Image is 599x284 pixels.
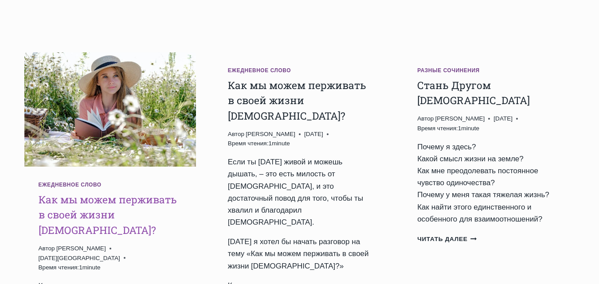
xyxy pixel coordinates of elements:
[228,67,291,74] a: Ежедневное слово
[228,139,290,148] span: 1
[228,129,244,139] span: Автор
[39,253,120,263] time: [DATE][GEOGRAPHIC_DATA]
[82,264,101,271] span: minute
[39,193,177,237] a: Как мы можем перживать в своей жизни [DEMOGRAPHIC_DATA]?
[417,114,434,124] span: Автор
[435,115,485,122] a: [PERSON_NAME]
[39,264,79,271] span: Время чтения:
[417,125,458,132] span: Время чтения:
[24,52,196,167] img: Как мы можем перживать в своей жизни Бога?
[417,141,560,225] p: Почему я здесь? Какой смысл жизни на земле? Как мне преодолевать постоянное чувство одиночества? ...
[246,131,295,137] a: [PERSON_NAME]
[228,140,269,147] span: Время чтения:
[272,140,290,147] span: minute
[417,124,479,133] span: 1
[417,78,530,107] a: Стань Другом [DEMOGRAPHIC_DATA]
[39,182,102,188] a: Ежедневное слово
[39,244,55,253] span: Автор
[461,125,479,132] span: minute
[417,236,477,242] a: Читать далее
[304,129,323,139] time: [DATE]
[228,78,366,122] a: Как мы можем перживать в своей жизни [DEMOGRAPHIC_DATA]?
[493,114,513,124] time: [DATE]
[228,156,371,228] p: Если ты [DATE] живой и можешь дышать, – это есть милость от [DEMOGRAPHIC_DATA], и это достаточный...
[417,67,480,74] a: Разные сочинения
[56,245,106,252] a: [PERSON_NAME]
[39,263,101,272] span: 1
[228,236,371,272] p: [DATE] я хотел бы начать разговор на тему «Как мы можем перживать в своей жизни [DEMOGRAPHIC_DATA]?»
